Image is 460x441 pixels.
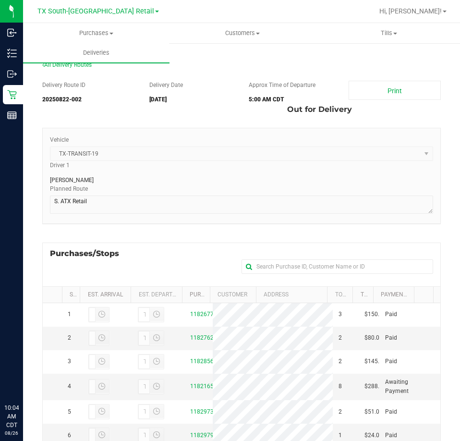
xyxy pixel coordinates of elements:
[50,135,69,144] label: Vehicle
[190,358,217,365] a: 11828567
[10,364,38,393] iframe: Resource center
[249,81,315,89] label: Approx Time of Departure
[68,431,71,440] span: 6
[327,287,352,303] th: Total Order Lines
[339,333,342,343] span: 2
[364,407,383,416] span: $51.00
[7,28,17,37] inline-svg: Inbound
[364,431,383,440] span: $24.00
[68,407,71,416] span: 5
[361,291,378,298] a: Total
[385,431,397,440] span: Paid
[210,287,256,303] th: Customer
[385,310,397,319] span: Paid
[385,378,415,396] span: Awaiting Payment
[242,259,433,274] input: Search Purchase ID, Customer Name or ID
[364,333,383,343] span: $80.00
[364,382,386,391] span: $288.00
[42,81,85,89] label: Delivery Route ID
[256,287,327,303] th: Address
[190,311,217,318] a: 11826777
[149,81,183,89] label: Delivery Date
[364,310,386,319] span: $150.00
[249,97,334,103] h5: 5:00 AM CDT
[287,100,352,119] span: Out for Delivery
[70,291,89,298] a: Stop #
[68,357,71,366] span: 3
[7,69,17,79] inline-svg: Outbound
[37,7,154,15] span: TX South-[GEOGRAPHIC_DATA] Retail
[7,49,17,58] inline-svg: Inventory
[149,97,235,103] h5: [DATE]
[68,382,71,391] span: 4
[4,429,19,437] p: 08/26
[68,333,71,343] span: 2
[385,407,397,416] span: Paid
[339,310,342,319] span: 3
[88,291,123,298] a: Est. Arrival
[385,333,397,343] span: Paid
[50,161,70,170] label: Driver 1
[50,248,129,259] span: Purchases/Stops
[190,432,217,439] a: 11829797
[385,357,397,366] span: Paid
[131,287,182,303] th: Est. Departure
[339,431,342,440] span: 1
[169,23,316,43] a: Customers
[349,81,441,100] a: Print Manifest
[381,291,429,298] a: Payment Status
[190,383,217,390] a: 11821652
[23,43,169,63] a: Deliveries
[68,310,71,319] span: 1
[42,96,82,103] strong: 20250822-002
[364,357,386,366] span: $145.00
[379,7,442,15] span: Hi, [PERSON_NAME]!
[339,407,342,416] span: 2
[170,29,315,37] span: Customers
[190,291,226,298] a: Purchase ID
[4,404,19,429] p: 10:04 AM CDT
[28,363,40,374] iframe: Resource center unread badge
[23,23,169,43] a: Purchases
[24,29,169,37] span: Purchases
[50,176,94,184] span: [PERSON_NAME]
[50,184,88,193] label: Planned Route
[190,334,217,341] a: 11827628
[7,90,17,99] inline-svg: Retail
[339,382,342,391] span: 8
[7,110,17,120] inline-svg: Reports
[339,357,342,366] span: 2
[70,49,122,57] span: Deliveries
[42,61,92,68] span: All Delivery Routes
[190,408,217,415] a: 11829730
